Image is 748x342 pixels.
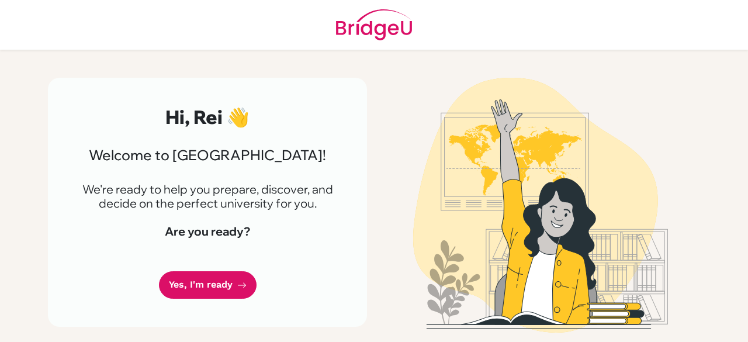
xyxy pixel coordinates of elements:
h2: Hi, Rei 👋 [76,106,339,128]
h4: Are you ready? [76,224,339,239]
a: Yes, I'm ready [159,271,257,299]
p: We're ready to help you prepare, discover, and decide on the perfect university for you. [76,182,339,210]
h3: Welcome to [GEOGRAPHIC_DATA]! [76,147,339,164]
